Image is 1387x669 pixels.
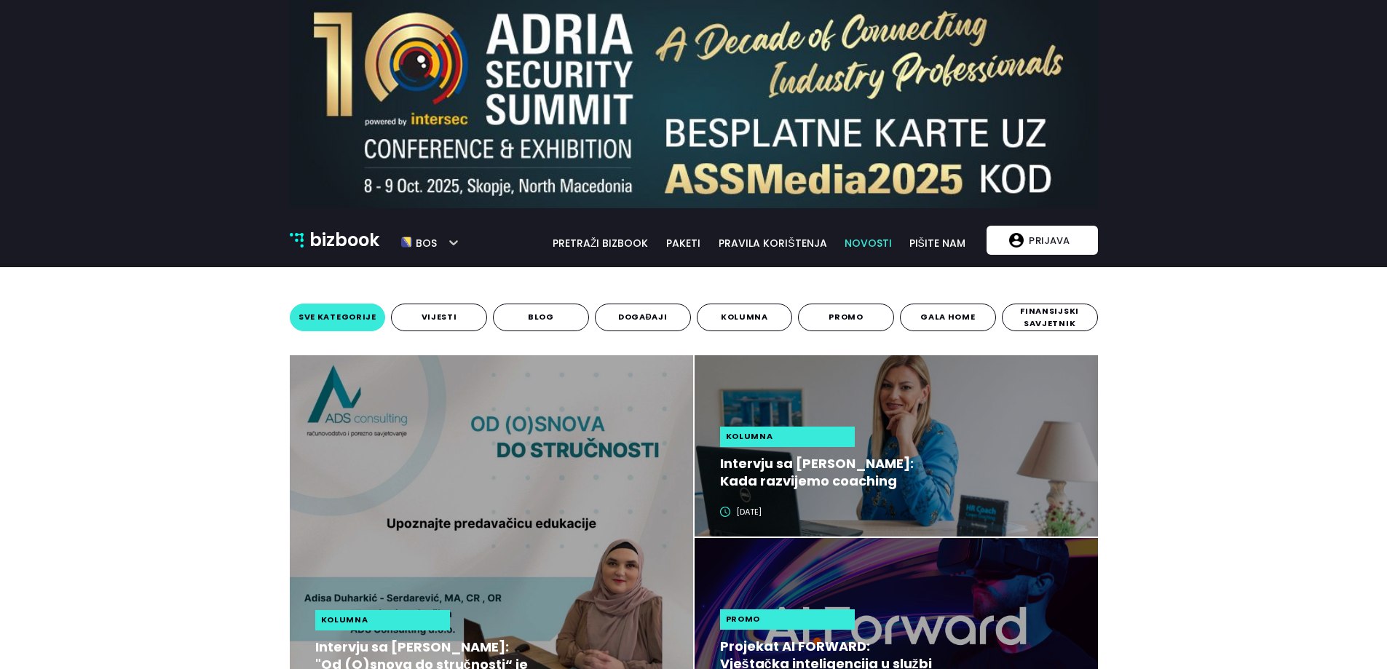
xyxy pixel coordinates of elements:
button: blog [493,304,589,331]
span: kolumna [726,430,773,443]
span: finansijski savjetnik [1007,305,1093,330]
p: Prijava [1024,226,1075,254]
h2: Intervju sa [PERSON_NAME]: Kada razvijemo coaching kulturu, zaposlenici preuzimaju odgovornost i ... [720,455,938,490]
img: account logo [1009,233,1024,248]
button: vijesti [391,304,487,331]
a: bizbook [290,226,380,254]
a: novosti [837,235,901,251]
span: sve kategorije [299,311,376,323]
span: promo [726,613,761,625]
span: promo [829,311,864,323]
img: bos [401,231,412,255]
span: kolumna [721,311,768,323]
a: paketi [657,235,709,251]
span: gala home [920,311,975,323]
span: clock-circle [720,507,730,517]
a: pišite nam [901,235,974,251]
a: pretraži bizbook [543,235,658,251]
button: Prijava [987,226,1097,255]
span: blog [528,311,554,323]
span: kolumna [321,614,368,626]
h5: bos [412,231,437,250]
button: promo [798,304,894,331]
a: Intervju sa [PERSON_NAME]: Kada razvijemo coaching kulturu, zaposlenici preuzimaju odgovornost i ... [720,455,1083,490]
a: pravila korištenja [709,235,836,251]
button: finansijski savjetnik [1002,304,1098,331]
button: gala home [900,304,996,331]
span: [DATE] [736,506,762,518]
button: sve kategorije [290,304,386,331]
button: kolumna [697,304,793,331]
img: bizbook [290,233,304,248]
span: događaji [618,311,668,323]
p: bizbook [309,226,379,254]
span: vijesti [422,311,457,323]
button: događaji [595,304,691,331]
